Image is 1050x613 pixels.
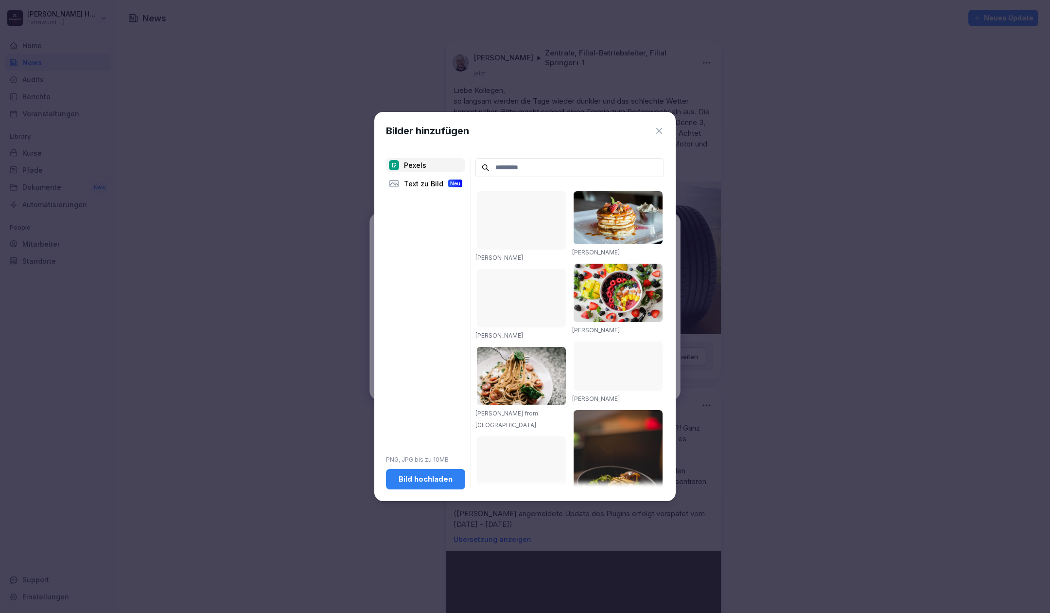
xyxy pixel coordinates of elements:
div: Bild hochladen [394,474,457,485]
button: Bild hochladen [386,469,465,489]
img: pexels.png [389,160,399,170]
a: [PERSON_NAME] [475,332,523,339]
div: Neu [448,180,462,187]
p: PNG, JPG bis zu 10MB [386,455,465,464]
a: [PERSON_NAME] [572,326,620,334]
div: Pexels [386,158,465,172]
a: [PERSON_NAME] [475,254,523,261]
div: Text zu Bild [386,177,465,190]
a: [PERSON_NAME] [572,395,620,402]
h1: Bilder hinzufügen [386,124,469,138]
a: [PERSON_NAME] from [GEOGRAPHIC_DATA] [475,410,538,429]
a: [PERSON_NAME] [572,249,620,256]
